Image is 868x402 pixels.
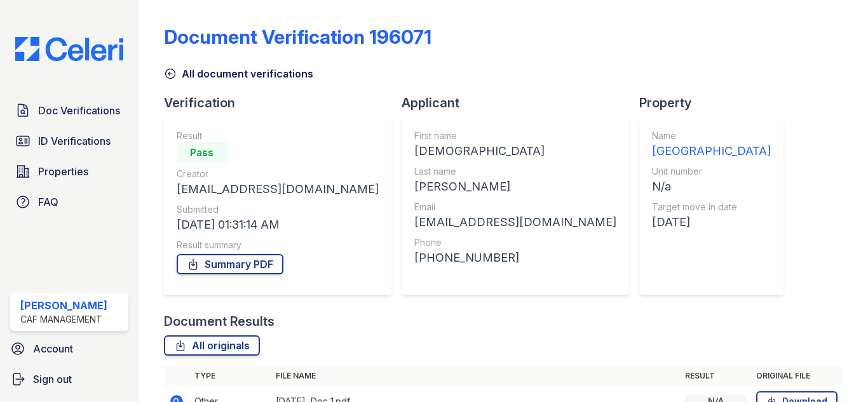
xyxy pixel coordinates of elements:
[10,189,128,215] a: FAQ
[414,130,616,142] div: First name
[414,201,616,213] div: Email
[164,66,313,81] a: All document verifications
[652,213,771,231] div: [DATE]
[177,216,379,234] div: [DATE] 01:31:14 AM
[652,201,771,213] div: Target move in date
[164,312,275,330] div: Document Results
[164,94,402,112] div: Verification
[177,168,379,180] div: Creator
[414,249,616,267] div: [PHONE_NUMBER]
[5,366,133,392] a: Sign out
[652,130,771,160] a: Name [GEOGRAPHIC_DATA]
[20,313,107,326] div: CAF Management
[639,94,794,112] div: Property
[33,341,73,356] span: Account
[652,165,771,178] div: Unit number
[10,98,128,123] a: Doc Verifications
[414,213,616,231] div: [EMAIL_ADDRESS][DOMAIN_NAME]
[5,336,133,361] a: Account
[177,239,379,251] div: Result summary
[177,203,379,216] div: Submitted
[164,335,260,356] a: All originals
[414,142,616,160] div: [DEMOGRAPHIC_DATA]
[38,194,58,210] span: FAQ
[652,130,771,142] div: Name
[414,236,616,249] div: Phone
[10,128,128,154] a: ID Verifications
[414,165,616,178] div: Last name
[177,254,283,274] a: Summary PDF
[33,372,72,387] span: Sign out
[680,366,751,386] th: Result
[164,25,431,48] div: Document Verification 196071
[652,178,771,196] div: N/a
[751,366,843,386] th: Original file
[177,142,227,163] div: Pass
[271,366,680,386] th: File name
[10,159,128,184] a: Properties
[189,366,271,386] th: Type
[652,142,771,160] div: [GEOGRAPHIC_DATA]
[38,133,111,149] span: ID Verifications
[402,94,639,112] div: Applicant
[5,37,133,61] img: CE_Logo_Blue-a8612792a0a2168367f1c8372b55b34899dd931a85d93a1a3d3e32e68fde9ad4.png
[38,164,88,179] span: Properties
[38,103,120,118] span: Doc Verifications
[414,178,616,196] div: [PERSON_NAME]
[177,180,379,198] div: [EMAIL_ADDRESS][DOMAIN_NAME]
[177,130,379,142] div: Result
[20,298,107,313] div: [PERSON_NAME]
